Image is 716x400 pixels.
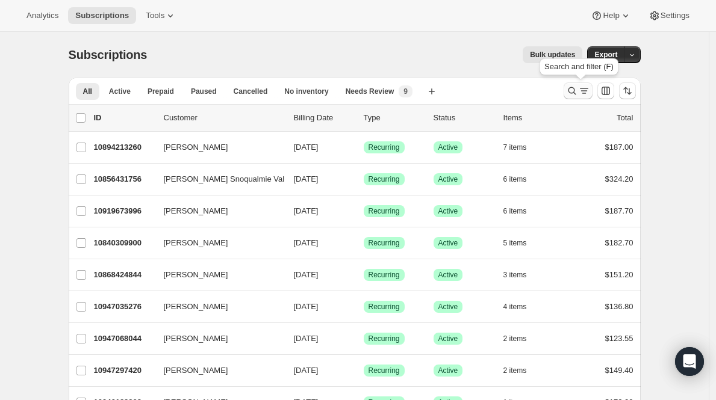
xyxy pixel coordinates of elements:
[94,139,634,156] div: 10894213260[PERSON_NAME][DATE]SuccessRecurringSuccessActive7 items$187.00
[605,174,634,183] span: $324.20
[530,50,575,60] span: Bulk updates
[438,302,458,312] span: Active
[438,334,458,343] span: Active
[503,139,540,156] button: 7 items
[94,173,154,185] p: 10856431756
[157,297,277,316] button: [PERSON_NAME]
[94,365,154,377] p: 10947297420
[503,298,540,315] button: 4 items
[164,173,361,185] span: [PERSON_NAME] Snoqualmie Valley Health Foundation
[605,270,634,279] span: $151.20
[69,48,148,61] span: Subscriptions
[94,205,154,217] p: 10919673996
[619,82,636,99] button: Sort the results
[503,366,527,375] span: 2 items
[294,334,319,343] span: [DATE]
[164,333,228,345] span: [PERSON_NAME]
[94,298,634,315] div: 10947035276[PERSON_NAME][DATE]SuccessRecurringSuccessActive4 items$136.80
[19,7,66,24] button: Analytics
[294,143,319,152] span: [DATE]
[369,334,400,343] span: Recurring
[369,206,400,216] span: Recurring
[594,50,617,60] span: Export
[94,112,154,124] p: ID
[369,238,400,248] span: Recurring
[605,206,634,215] span: $187.70
[503,203,540,220] button: 6 items
[503,270,527,280] span: 3 items
[369,302,400,312] span: Recurring
[584,7,638,24] button: Help
[503,143,527,152] span: 7 items
[503,302,527,312] span: 4 items
[191,87,217,96] span: Paused
[597,82,614,99] button: Customize table column order and visibility
[503,266,540,283] button: 3 items
[438,143,458,152] span: Active
[294,206,319,215] span: [DATE]
[369,143,400,152] span: Recurring
[146,11,164,20] span: Tools
[157,265,277,285] button: [PERSON_NAME]
[139,7,184,24] button: Tools
[434,112,494,124] p: Status
[294,302,319,311] span: [DATE]
[94,333,154,345] p: 10947068044
[94,203,634,220] div: 10919673996[PERSON_NAME][DATE]SuccessRecurringSuccessActive6 items$187.70
[364,112,424,124] div: Type
[294,238,319,247] span: [DATE]
[564,82,593,99] button: Search and filter results
[94,141,154,153] p: 10894213260
[94,235,634,251] div: 10840309900[PERSON_NAME][DATE]SuccessRecurringSuccessActive5 items$182.70
[422,83,441,100] button: Create new view
[503,334,527,343] span: 2 items
[94,362,634,379] div: 10947297420[PERSON_NAME][DATE]SuccessRecurringSuccessActive2 items$149.40
[587,46,624,63] button: Export
[503,362,540,379] button: 2 items
[164,237,228,249] span: [PERSON_NAME]
[438,366,458,375] span: Active
[164,112,284,124] p: Customer
[234,87,268,96] span: Cancelled
[503,112,564,124] div: Items
[94,171,634,188] div: 10856431756[PERSON_NAME] Snoqualmie Valley Health Foundation[DATE]SuccessRecurringSuccessActive6 ...
[503,171,540,188] button: 6 items
[617,112,633,124] p: Total
[94,301,154,313] p: 10947035276
[75,11,129,20] span: Subscriptions
[369,270,400,280] span: Recurring
[438,206,458,216] span: Active
[284,87,328,96] span: No inventory
[603,11,619,20] span: Help
[605,302,634,311] span: $136.80
[164,141,228,153] span: [PERSON_NAME]
[157,329,277,348] button: [PERSON_NAME]
[94,237,154,249] p: 10840309900
[164,205,228,217] span: [PERSON_NAME]
[68,7,136,24] button: Subscriptions
[94,112,634,124] div: IDCustomerBilling DateTypeStatusItemsTotal
[157,361,277,380] button: [PERSON_NAME]
[605,143,634,152] span: $187.00
[94,269,154,281] p: 10868424844
[26,11,58,20] span: Analytics
[83,87,92,96] span: All
[294,174,319,183] span: [DATE]
[605,366,634,375] span: $149.40
[503,206,527,216] span: 6 items
[94,266,634,283] div: 10868424844[PERSON_NAME][DATE]SuccessRecurringSuccessActive3 items$151.20
[438,238,458,248] span: Active
[403,87,408,96] span: 9
[294,270,319,279] span: [DATE]
[641,7,697,24] button: Settings
[164,365,228,377] span: [PERSON_NAME]
[164,269,228,281] span: [PERSON_NAME]
[438,270,458,280] span: Active
[94,330,634,347] div: 10947068044[PERSON_NAME][DATE]SuccessRecurringSuccessActive2 items$123.55
[503,235,540,251] button: 5 items
[675,347,704,376] div: Open Intercom Messenger
[523,46,582,63] button: Bulk updates
[109,87,131,96] span: Active
[661,11,690,20] span: Settings
[605,238,634,247] span: $182.70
